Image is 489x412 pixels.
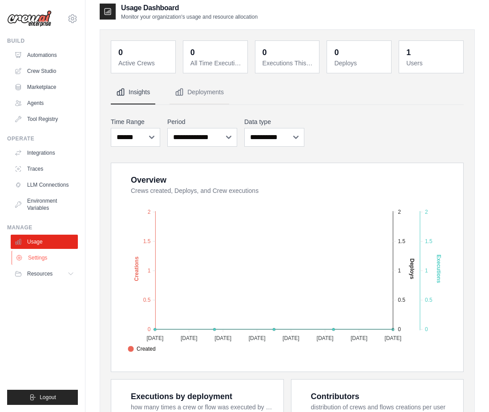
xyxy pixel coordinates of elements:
[311,403,453,412] dt: distribution of crews and flows creations per user
[398,238,405,244] tspan: 1.5
[398,297,405,303] tspan: 0.5
[406,46,411,59] div: 1
[11,146,78,160] a: Integrations
[11,235,78,249] a: Usage
[148,209,151,215] tspan: 2
[425,326,428,332] tspan: 0
[11,48,78,62] a: Automations
[244,117,304,126] label: Data type
[425,268,428,274] tspan: 1
[7,10,52,27] img: Logo
[11,162,78,176] a: Traces
[181,335,198,341] tspan: [DATE]
[12,251,79,265] a: Settings
[11,112,78,126] a: Tool Registry
[190,59,242,68] dt: All Time Executions
[170,80,229,104] button: Deployments
[128,345,156,353] span: Created
[334,46,339,59] div: 0
[311,390,360,403] div: Contributors
[11,267,78,281] button: Resources
[131,174,166,186] div: Overview
[121,13,258,20] p: Monitor your organization's usage and resource allocation
[409,259,415,280] text: Deploys
[249,335,266,341] tspan: [DATE]
[406,59,458,68] dt: Users
[283,335,299,341] tspan: [DATE]
[7,224,78,231] div: Manage
[148,268,151,274] tspan: 1
[398,326,401,332] tspan: 0
[11,64,78,78] a: Crew Studio
[146,335,163,341] tspan: [DATE]
[143,238,151,244] tspan: 1.5
[425,238,432,244] tspan: 1.5
[118,46,123,59] div: 0
[263,59,314,68] dt: Executions This Month
[425,297,432,303] tspan: 0.5
[111,80,464,104] nav: Tabs
[384,335,401,341] tspan: [DATE]
[7,135,78,142] div: Operate
[148,326,151,332] tspan: 0
[11,194,78,215] a: Environment Variables
[425,209,428,215] tspan: 2
[11,80,78,94] a: Marketplace
[131,403,273,412] dt: how many times a crew or flow was executed by deployment
[11,96,78,110] a: Agents
[167,117,237,126] label: Period
[143,297,151,303] tspan: 0.5
[7,37,78,44] div: Build
[436,255,442,283] text: Executions
[27,270,53,277] span: Resources
[398,209,401,215] tspan: 2
[263,46,267,59] div: 0
[11,178,78,192] a: LLM Connections
[131,186,453,195] dt: Crews created, Deploys, and Crew executions
[214,335,231,341] tspan: [DATE]
[190,46,195,59] div: 0
[398,268,401,274] tspan: 1
[7,390,78,405] button: Logout
[111,117,160,126] label: Time Range
[317,335,334,341] tspan: [DATE]
[334,59,386,68] dt: Deploys
[351,335,368,341] tspan: [DATE]
[40,394,56,401] span: Logout
[133,256,140,281] text: Creations
[118,59,170,68] dt: Active Crews
[111,80,155,104] button: Insights
[121,3,258,13] h2: Usage Dashboard
[131,390,232,403] div: Executions by deployment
